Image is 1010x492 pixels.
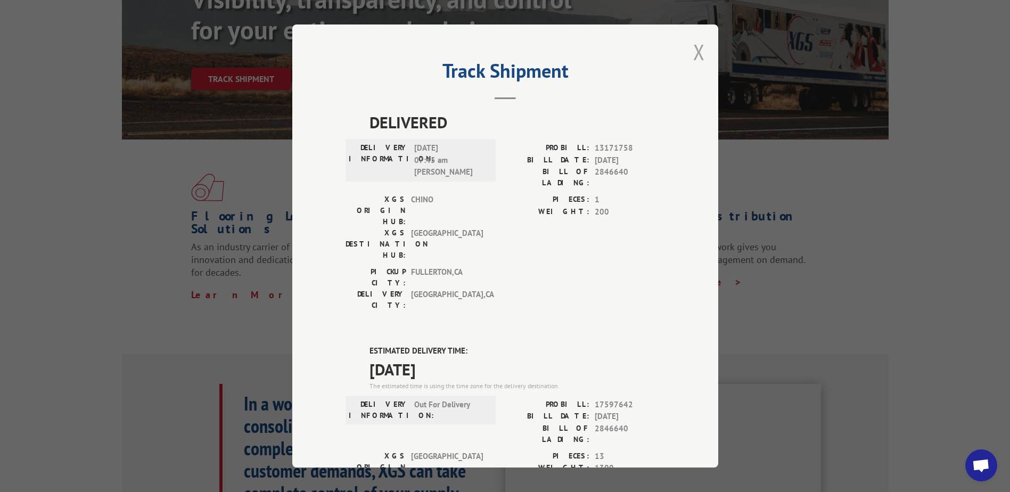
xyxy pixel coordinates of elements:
[369,110,665,134] span: DELIVERED
[411,450,483,484] span: [GEOGRAPHIC_DATA]
[411,227,483,261] span: [GEOGRAPHIC_DATA]
[369,357,665,381] span: [DATE]
[411,266,483,289] span: FULLERTON , CA
[414,142,486,178] span: [DATE] 07:45 am [PERSON_NAME]
[595,154,665,167] span: [DATE]
[411,194,483,227] span: CHINO
[505,462,589,474] label: WEIGHT:
[369,381,665,391] div: The estimated time is using the time zone for the delivery destination.
[414,399,486,421] span: Out For Delivery
[505,206,589,218] label: WEIGHT:
[505,399,589,411] label: PROBILL:
[595,411,665,423] span: [DATE]
[693,38,705,66] button: Close modal
[595,399,665,411] span: 17597642
[595,450,665,463] span: 13
[965,449,997,481] div: Open chat
[346,227,406,261] label: XGS DESTINATION HUB:
[505,154,589,167] label: BILL DATE:
[369,345,665,357] label: ESTIMATED DELIVERY TIME:
[346,289,406,311] label: DELIVERY CITY:
[346,450,406,484] label: XGS ORIGIN HUB:
[505,450,589,463] label: PIECES:
[349,142,409,178] label: DELIVERY INFORMATION:
[505,411,589,423] label: BILL DATE:
[505,166,589,188] label: BILL OF LADING:
[595,166,665,188] span: 2846640
[595,423,665,445] span: 2846640
[595,194,665,206] span: 1
[505,142,589,154] label: PROBILL:
[349,399,409,421] label: DELIVERY INFORMATION:
[346,194,406,227] label: XGS ORIGIN HUB:
[411,289,483,311] span: [GEOGRAPHIC_DATA] , CA
[346,63,665,84] h2: Track Shipment
[346,266,406,289] label: PICKUP CITY:
[595,206,665,218] span: 200
[505,194,589,206] label: PIECES:
[595,462,665,474] span: 1300
[595,142,665,154] span: 13171758
[505,423,589,445] label: BILL OF LADING:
